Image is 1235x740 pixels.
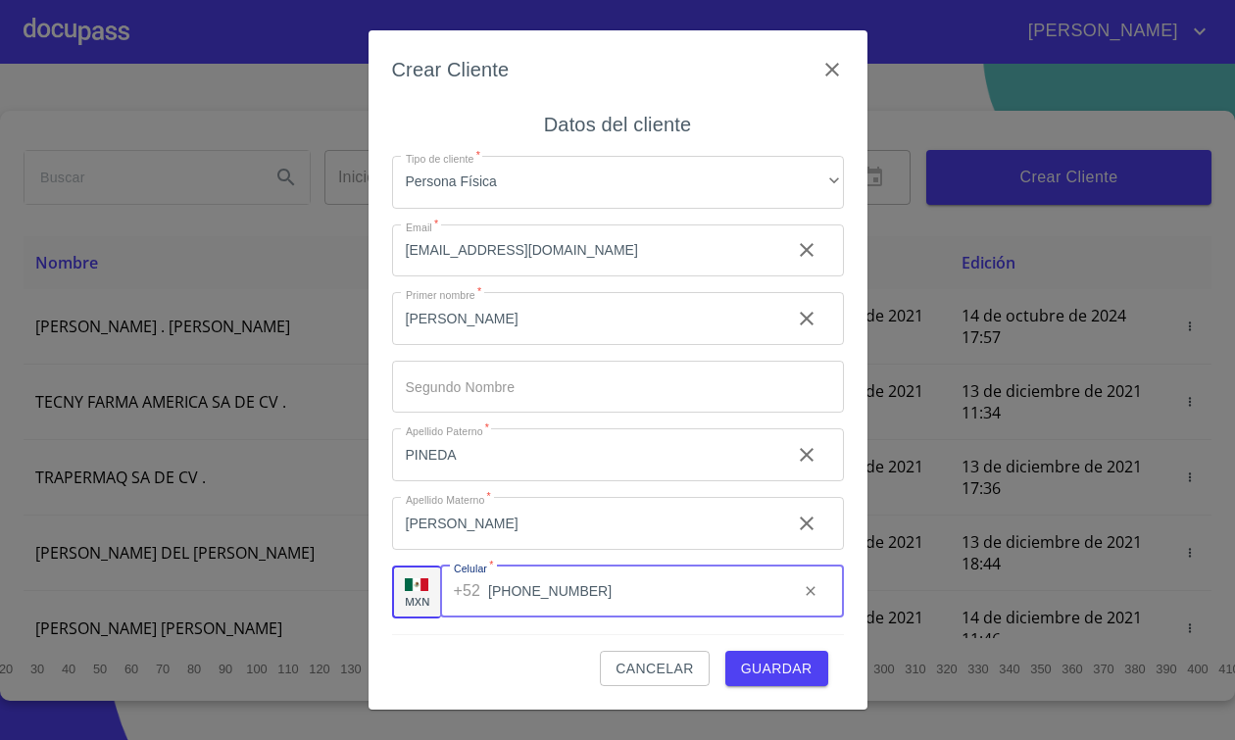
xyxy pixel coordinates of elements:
[454,579,481,603] p: +52
[405,578,428,592] img: R93DlvwvvjP9fbrDwZeCRYBHk45OWMq+AAOlFVsxT89f82nwPLnD58IP7+ANJEaWYhP0Tx8kkA0WlQMPQsAAgwAOmBj20AXj6...
[783,295,830,342] button: clear input
[783,431,830,478] button: clear input
[783,226,830,273] button: clear input
[392,54,510,85] h6: Crear Cliente
[405,594,430,609] p: MXN
[544,109,691,140] h6: Datos del cliente
[741,657,813,681] span: Guardar
[616,657,693,681] span: Cancelar
[783,500,830,547] button: clear input
[392,156,844,209] div: Persona Física
[600,651,709,687] button: Cancelar
[725,651,828,687] button: Guardar
[791,571,830,611] button: clear input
